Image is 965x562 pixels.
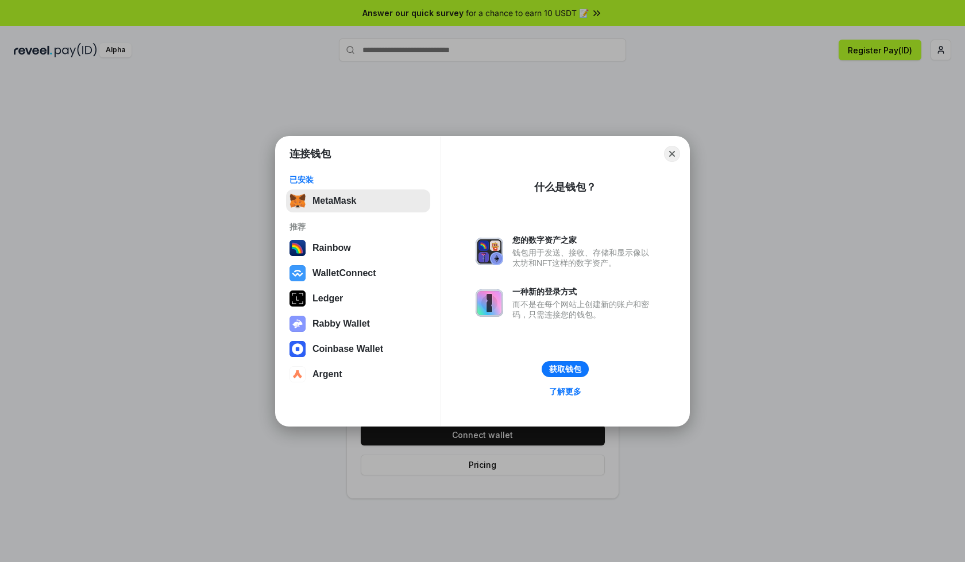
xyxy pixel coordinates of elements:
[286,237,430,259] button: Rainbow
[542,361,589,377] button: 获取钱包
[664,146,680,162] button: Close
[286,338,430,361] button: Coinbase Wallet
[289,240,306,256] img: svg+xml,%3Csvg%20width%3D%22120%22%20height%3D%22120%22%20viewBox%3D%220%200%20120%20120%22%20fil...
[476,238,503,265] img: svg+xml,%3Csvg%20xmlns%3D%22http%3A%2F%2Fwww.w3.org%2F2000%2Fsvg%22%20fill%3D%22none%22%20viewBox...
[289,265,306,281] img: svg+xml,%3Csvg%20width%3D%2228%22%20height%3D%2228%22%20viewBox%3D%220%200%2028%2028%22%20fill%3D...
[512,299,655,320] div: 而不是在每个网站上创建新的账户和密码，只需连接您的钱包。
[289,222,427,232] div: 推荐
[549,364,581,374] div: 获取钱包
[312,268,376,278] div: WalletConnect
[512,235,655,245] div: 您的数字资产之家
[312,369,342,379] div: Argent
[312,344,383,354] div: Coinbase Wallet
[549,386,581,397] div: 了解更多
[289,341,306,357] img: svg+xml,%3Csvg%20width%3D%2228%22%20height%3D%2228%22%20viewBox%3D%220%200%2028%2028%22%20fill%3D...
[286,287,430,310] button: Ledger
[312,293,343,304] div: Ledger
[512,286,655,297] div: 一种新的登录方式
[289,366,306,382] img: svg+xml,%3Csvg%20width%3D%2228%22%20height%3D%2228%22%20viewBox%3D%220%200%2028%2028%22%20fill%3D...
[289,290,306,307] img: svg+xml,%3Csvg%20xmlns%3D%22http%3A%2F%2Fwww.w3.org%2F2000%2Fsvg%22%20width%3D%2228%22%20height%3...
[289,175,427,185] div: 已安装
[286,312,430,335] button: Rabby Wallet
[286,363,430,386] button: Argent
[289,147,331,161] h1: 连接钱包
[312,319,370,329] div: Rabby Wallet
[512,247,655,268] div: 钱包用于发送、接收、存储和显示像以太坊和NFT这样的数字资产。
[289,193,306,209] img: svg+xml,%3Csvg%20fill%3D%22none%22%20height%3D%2233%22%20viewBox%3D%220%200%2035%2033%22%20width%...
[286,262,430,285] button: WalletConnect
[289,316,306,332] img: svg+xml,%3Csvg%20xmlns%3D%22http%3A%2F%2Fwww.w3.org%2F2000%2Fsvg%22%20fill%3D%22none%22%20viewBox...
[542,384,588,399] a: 了解更多
[476,289,503,317] img: svg+xml,%3Csvg%20xmlns%3D%22http%3A%2F%2Fwww.w3.org%2F2000%2Fsvg%22%20fill%3D%22none%22%20viewBox...
[286,189,430,212] button: MetaMask
[534,180,596,194] div: 什么是钱包？
[312,196,356,206] div: MetaMask
[312,243,351,253] div: Rainbow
